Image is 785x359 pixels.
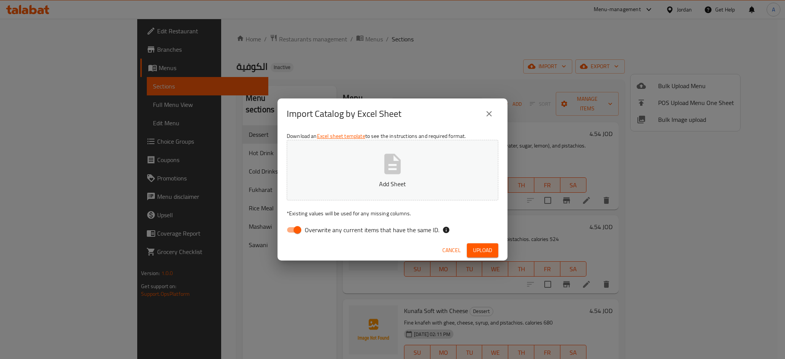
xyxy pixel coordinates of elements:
button: close [480,105,498,123]
button: Cancel [439,243,464,257]
p: Existing values will be used for any missing columns. [287,210,498,217]
svg: If the overwrite option isn't selected, then the items that match an existing ID will be ignored ... [442,226,450,234]
button: Upload [467,243,498,257]
span: Upload [473,246,492,255]
span: Cancel [442,246,461,255]
a: Excel sheet template [317,131,365,141]
span: Overwrite any current items that have the same ID. [305,225,439,234]
div: Download an to see the instructions and required format. [278,129,507,240]
p: Add Sheet [299,179,486,189]
h2: Import Catalog by Excel Sheet [287,108,401,120]
button: Add Sheet [287,140,498,200]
